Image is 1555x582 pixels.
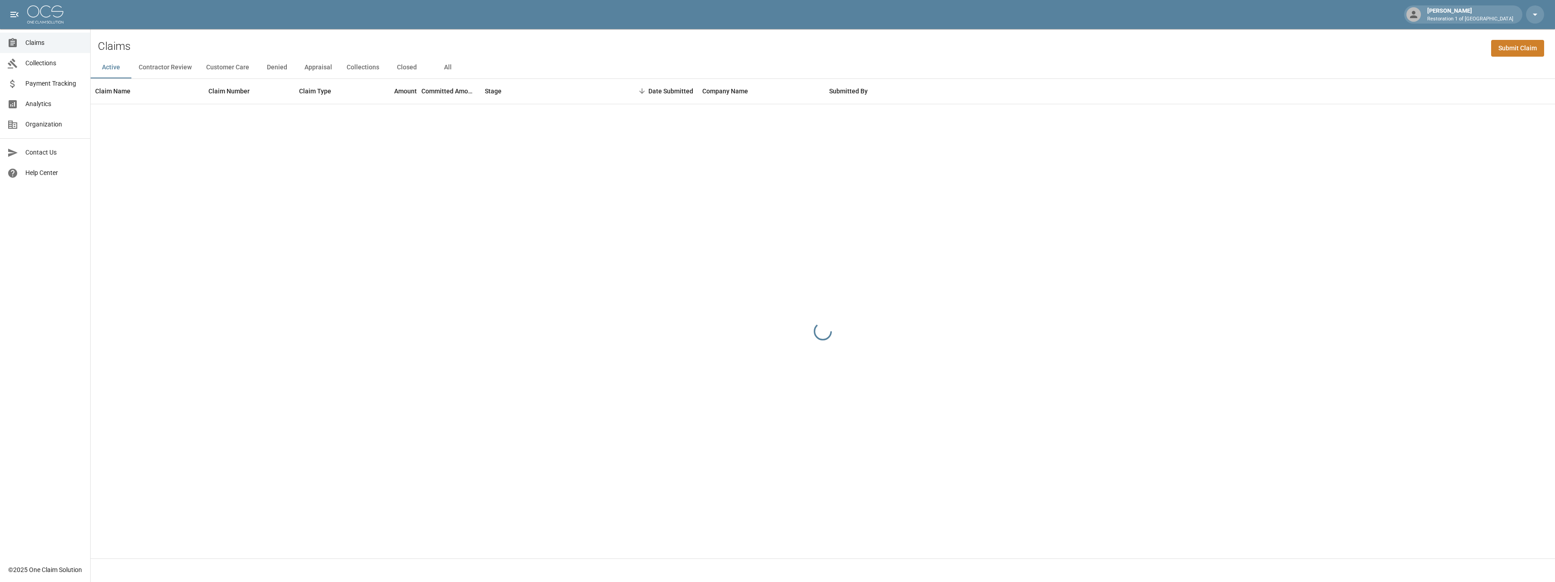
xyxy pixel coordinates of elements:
p: Restoration 1 of [GEOGRAPHIC_DATA] [1427,15,1513,23]
div: [PERSON_NAME] [1424,6,1517,23]
button: All [427,57,468,78]
button: Contractor Review [131,57,199,78]
div: Company Name [702,78,748,104]
button: Active [91,57,131,78]
button: Appraisal [297,57,339,78]
div: Submitted By [825,78,938,104]
button: Sort [636,85,648,97]
div: Claim Name [91,78,204,104]
button: Denied [256,57,297,78]
div: Claim Type [299,78,331,104]
div: Committed Amount [421,78,476,104]
button: Collections [339,57,386,78]
button: Closed [386,57,427,78]
span: Claims [25,38,83,48]
div: Stage [485,78,502,104]
div: Company Name [698,78,825,104]
div: Claim Number [204,78,295,104]
div: dynamic tabs [91,57,1555,78]
span: Organization [25,120,83,129]
div: Stage [480,78,616,104]
span: Analytics [25,99,83,109]
span: Help Center [25,168,83,178]
div: © 2025 One Claim Solution [8,565,82,574]
div: Amount [394,78,417,104]
img: ocs-logo-white-transparent.png [27,5,63,24]
div: Date Submitted [616,78,698,104]
div: Claim Name [95,78,130,104]
a: Submit Claim [1491,40,1544,57]
span: Collections [25,58,83,68]
div: Date Submitted [648,78,693,104]
div: Submitted By [829,78,868,104]
button: open drawer [5,5,24,24]
div: Amount [362,78,421,104]
div: Committed Amount [421,78,480,104]
button: Customer Care [199,57,256,78]
span: Payment Tracking [25,79,83,88]
div: Claim Type [295,78,362,104]
h2: Claims [98,40,130,53]
div: Claim Number [208,78,250,104]
span: Contact Us [25,148,83,157]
